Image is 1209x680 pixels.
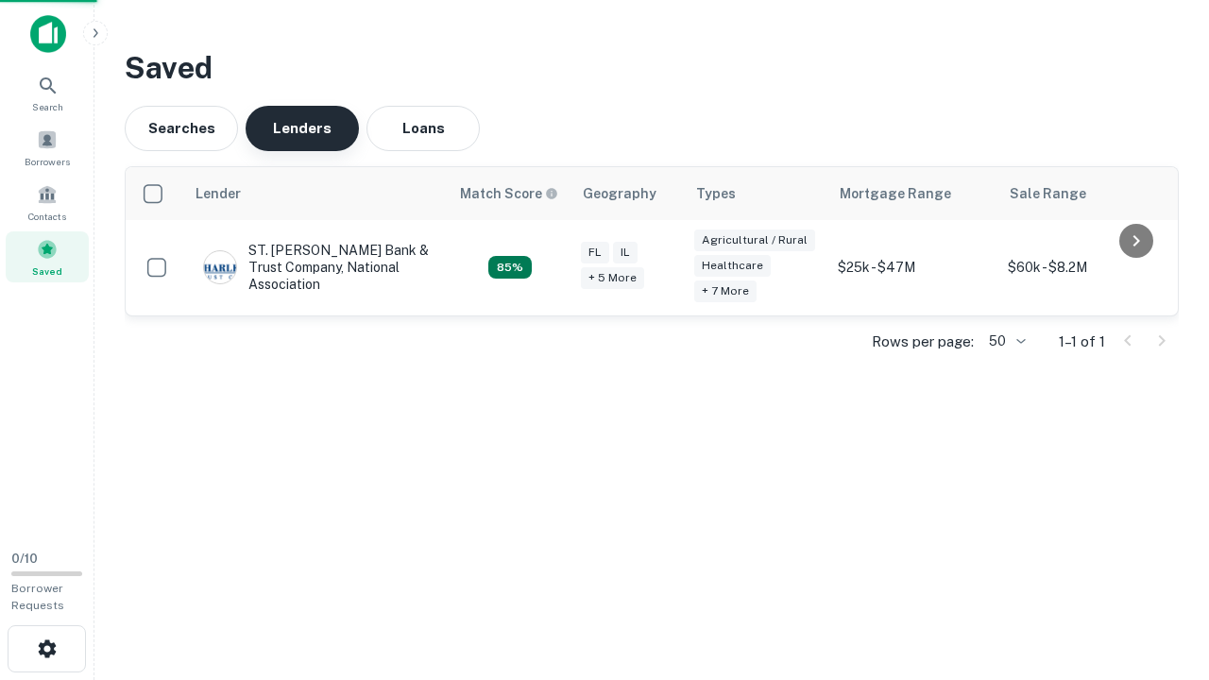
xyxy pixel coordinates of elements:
button: Lenders [246,106,359,151]
span: Search [32,99,63,114]
div: Healthcare [694,255,771,277]
div: Capitalize uses an advanced AI algorithm to match your search with the best lender. The match sco... [460,183,558,204]
th: Mortgage Range [828,167,998,220]
img: picture [204,251,236,283]
th: Sale Range [998,167,1168,220]
div: Geography [583,182,656,205]
img: capitalize-icon.png [30,15,66,53]
div: + 5 more [581,267,644,289]
div: + 7 more [694,280,757,302]
span: Borrowers [25,154,70,169]
a: Search [6,67,89,118]
p: Rows per page: [872,331,974,353]
div: 50 [981,328,1029,355]
iframe: Chat Widget [1115,529,1209,620]
a: Borrowers [6,122,89,173]
h6: Match Score [460,183,554,204]
th: Geography [571,167,685,220]
div: IL [613,242,638,263]
span: Contacts [28,209,66,224]
div: FL [581,242,609,263]
div: Types [696,182,736,205]
button: Searches [125,106,238,151]
h3: Saved [125,45,1179,91]
a: Contacts [6,177,89,228]
div: Capitalize uses an advanced AI algorithm to match your search with the best lender. The match sco... [488,256,532,279]
div: Lender [196,182,241,205]
div: Agricultural / Rural [694,229,815,251]
span: Borrower Requests [11,582,64,612]
div: ST. [PERSON_NAME] Bank & Trust Company, National Association [203,242,430,294]
div: Mortgage Range [840,182,951,205]
th: Types [685,167,828,220]
button: Loans [366,106,480,151]
span: Saved [32,263,62,279]
p: 1–1 of 1 [1059,331,1105,353]
th: Capitalize uses an advanced AI algorithm to match your search with the best lender. The match sco... [449,167,571,220]
td: $25k - $47M [828,220,998,315]
span: 0 / 10 [11,552,38,566]
a: Saved [6,231,89,282]
div: Sale Range [1010,182,1086,205]
td: $60k - $8.2M [998,220,1168,315]
th: Lender [184,167,449,220]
